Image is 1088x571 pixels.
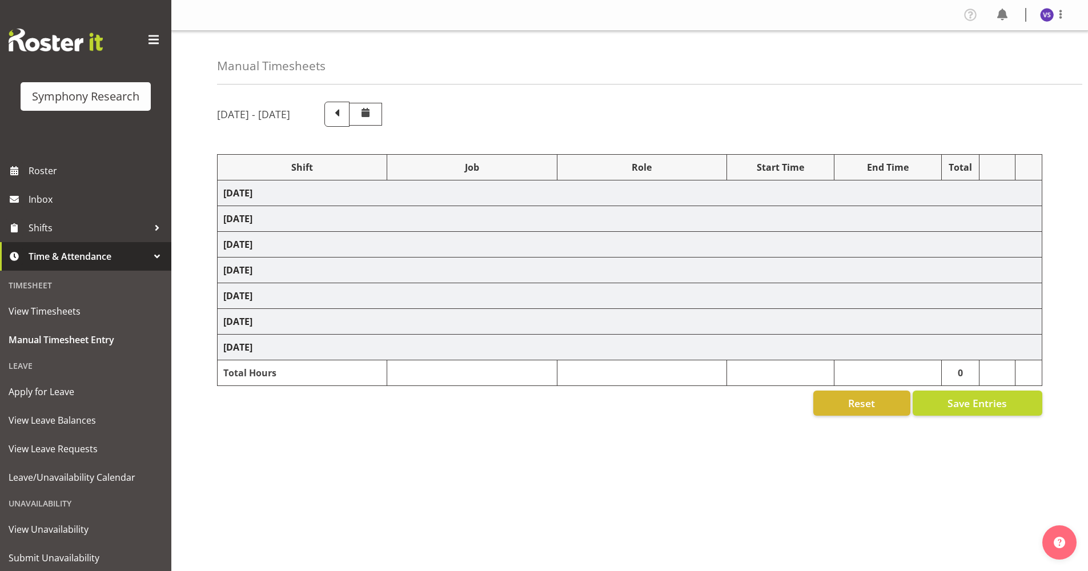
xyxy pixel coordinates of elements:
span: Reset [848,396,875,411]
div: Job [393,160,551,174]
img: help-xxl-2.png [1054,537,1065,548]
span: Shifts [29,219,148,236]
span: Apply for Leave [9,383,163,400]
img: virender-singh11427.jpg [1040,8,1054,22]
a: Manual Timesheet Entry [3,325,168,354]
span: Inbox [29,191,166,208]
h4: Manual Timesheets [217,59,326,73]
span: Submit Unavailability [9,549,163,566]
span: Save Entries [948,396,1007,411]
a: View Timesheets [3,297,168,325]
td: 0 [941,360,979,386]
td: [DATE] [218,180,1042,206]
td: [DATE] [218,258,1042,283]
button: Save Entries [913,391,1042,416]
span: View Leave Balances [9,412,163,429]
span: Manual Timesheet Entry [9,331,163,348]
td: [DATE] [218,335,1042,360]
td: [DATE] [218,283,1042,309]
img: Rosterit website logo [9,29,103,51]
div: Total [948,160,974,174]
span: Roster [29,162,166,179]
div: Role [563,160,721,174]
span: View Timesheets [9,303,163,320]
div: Shift [223,160,381,174]
span: View Leave Requests [9,440,163,457]
td: [DATE] [218,206,1042,232]
div: Leave [3,354,168,377]
td: Total Hours [218,360,387,386]
span: Leave/Unavailability Calendar [9,469,163,486]
div: Unavailability [3,492,168,515]
div: Timesheet [3,274,168,297]
div: End Time [840,160,936,174]
button: Reset [813,391,910,416]
td: [DATE] [218,232,1042,258]
a: Leave/Unavailability Calendar [3,463,168,492]
a: View Leave Balances [3,406,168,435]
a: View Leave Requests [3,435,168,463]
h5: [DATE] - [DATE] [217,108,290,120]
a: Apply for Leave [3,377,168,406]
div: Start Time [733,160,828,174]
span: View Unavailability [9,521,163,538]
a: View Unavailability [3,515,168,544]
div: Symphony Research [32,88,139,105]
span: Time & Attendance [29,248,148,265]
td: [DATE] [218,309,1042,335]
